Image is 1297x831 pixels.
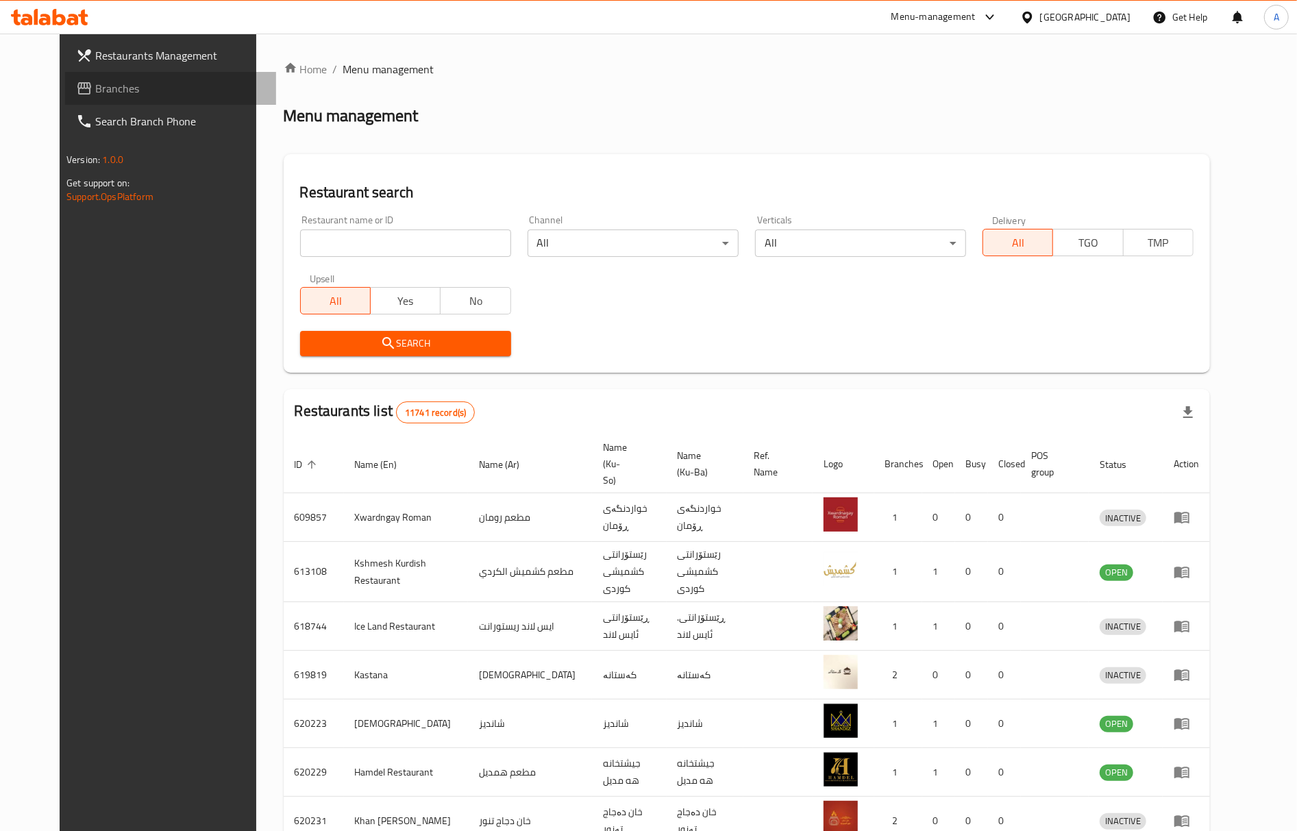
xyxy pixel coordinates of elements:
span: No [446,291,505,311]
button: Search [300,331,511,356]
td: 0 [955,493,988,542]
td: 1 [922,602,955,651]
td: مطعم كشميش الكردي [468,542,592,602]
span: Branches [95,80,265,97]
span: 1.0.0 [102,151,123,169]
td: 2 [874,651,922,699]
div: Menu-management [891,9,976,25]
td: کەستانە [592,651,667,699]
span: Version: [66,151,100,169]
td: 1 [922,542,955,602]
span: INACTIVE [1100,619,1146,634]
td: 0 [955,602,988,651]
td: خواردنگەی ڕۆمان [592,493,667,542]
td: 0 [988,493,1021,542]
a: Search Branch Phone [65,105,276,138]
td: 0 [988,651,1021,699]
td: 0 [988,542,1021,602]
div: Menu [1174,509,1199,525]
button: TMP [1123,229,1194,256]
td: شانديز [592,699,667,748]
span: INACTIVE [1100,667,1146,683]
td: جيشتخانه هه مديل [667,748,743,797]
td: 620223 [284,699,344,748]
td: 620229 [284,748,344,797]
img: Kshmesh Kurdish Restaurant [824,552,858,586]
td: شانديز [468,699,592,748]
span: Get support on: [66,174,129,192]
h2: Restaurants list [295,401,475,423]
td: ايس لاند ريستورانت [468,602,592,651]
td: مطعم همديل [468,748,592,797]
td: 618744 [284,602,344,651]
div: OPEN [1100,716,1133,732]
span: INACTIVE [1100,813,1146,829]
td: [DEMOGRAPHIC_DATA] [468,651,592,699]
td: 1 [874,699,922,748]
td: 1 [874,602,922,651]
th: Action [1163,435,1210,493]
td: 1 [874,542,922,602]
td: 1 [874,748,922,797]
td: رێستۆرانتی کشمیشى كوردى [667,542,743,602]
td: Hamdel Restaurant [344,748,468,797]
td: 0 [988,699,1021,748]
a: Branches [65,72,276,105]
td: رێستۆرانتی کشمیشى كوردى [592,542,667,602]
div: INACTIVE [1100,667,1146,684]
a: Support.OpsPlatform [66,188,153,206]
td: خواردنگەی ڕۆمان [667,493,743,542]
th: Open [922,435,955,493]
span: TGO [1059,233,1117,253]
nav: breadcrumb [284,61,1210,77]
label: Upsell [310,273,335,283]
h2: Menu management [284,105,419,127]
span: OPEN [1100,565,1133,580]
span: Status [1100,456,1144,473]
a: Home [284,61,328,77]
button: All [983,229,1053,256]
span: Name (En) [355,456,415,473]
td: 0 [988,602,1021,651]
span: OPEN [1100,765,1133,780]
button: All [300,287,371,314]
span: TMP [1129,233,1188,253]
td: 0 [955,542,988,602]
div: Menu [1174,715,1199,732]
td: کەستانە [667,651,743,699]
div: INACTIVE [1100,510,1146,526]
span: INACTIVE [1100,510,1146,526]
span: All [989,233,1048,253]
td: 0 [955,748,988,797]
span: All [306,291,365,311]
td: 1 [874,493,922,542]
span: Ref. Name [754,447,796,480]
span: OPEN [1100,716,1133,732]
td: مطعم رومان [468,493,592,542]
img: Ice Land Restaurant [824,606,858,641]
li: / [333,61,338,77]
span: Menu management [343,61,434,77]
span: Restaurants Management [95,47,265,64]
span: POS group [1032,447,1072,480]
td: 0 [988,748,1021,797]
td: 619819 [284,651,344,699]
span: Search Branch Phone [95,113,265,129]
td: 1 [922,699,955,748]
td: 0 [922,493,955,542]
span: 11741 record(s) [397,406,474,419]
button: No [440,287,510,314]
td: .ڕێستۆرانتی ئایس لاند [667,602,743,651]
td: شانديز [667,699,743,748]
input: Search for restaurant name or ID.. [300,230,511,257]
h2: Restaurant search [300,182,1194,203]
img: Xwardngay Roman [824,497,858,532]
img: Shandiz [824,704,858,738]
button: TGO [1052,229,1123,256]
th: Busy [955,435,988,493]
div: INACTIVE [1100,813,1146,830]
td: ڕێستۆرانتی ئایس لاند [592,602,667,651]
td: جيشتخانه هه مديل [592,748,667,797]
div: Menu [1174,813,1199,829]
